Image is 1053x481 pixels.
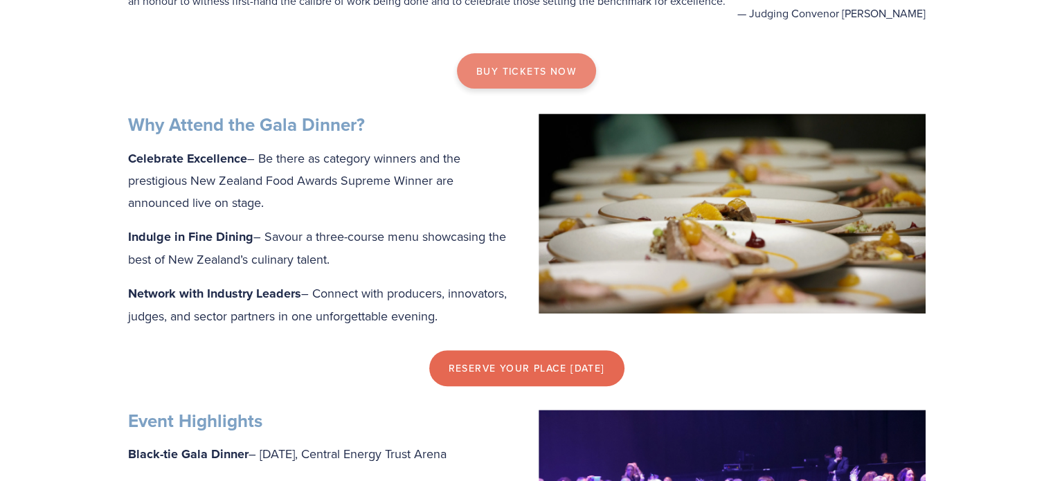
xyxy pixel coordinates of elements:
strong: Network with Industry Leaders [128,284,301,302]
p: – Connect with producers, innovators, judges, and sector partners in one unforgettable evening. [128,282,926,327]
strong: Why Attend the Gala Dinner? [128,111,365,138]
a: Buy tickets now [457,53,596,89]
figcaption: — Judging Convenor [PERSON_NAME] [128,7,926,19]
strong: Indulge in Fine Dining [128,228,253,246]
p: – Savour a three-course menu showcasing the best of New Zealand’s culinary talent. [128,226,926,270]
strong: Black-tie Gala Dinner [128,445,249,463]
a: reserve your place [DATE] [429,350,624,386]
p: – [DATE], Central Energy Trust Arena [128,443,926,466]
strong: Event Highlights [128,408,262,434]
p: – Be there as category winners and the prestigious New Zealand Food Awards Supreme Winner are ann... [128,147,926,214]
strong: Celebrate Excellence [128,149,247,167]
